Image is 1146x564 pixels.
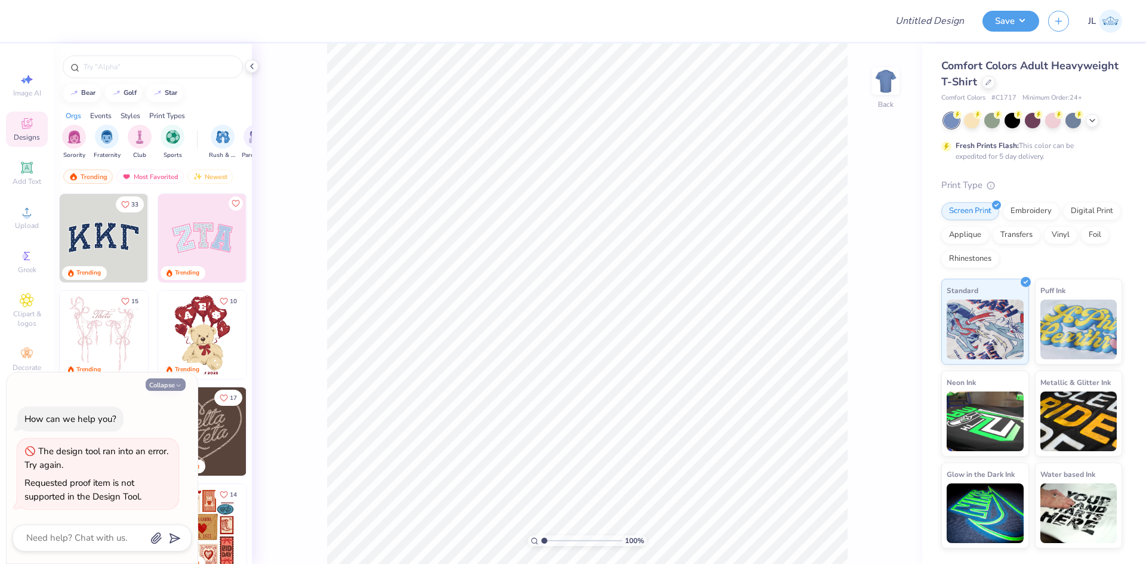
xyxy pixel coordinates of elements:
img: 83dda5b0-2158-48ca-832c-f6b4ef4c4536 [60,291,148,379]
img: trend_line.gif [69,90,79,97]
div: Applique [941,226,989,244]
img: Newest.gif [193,172,202,181]
span: 14 [230,492,237,498]
span: Rush & Bid [209,151,236,160]
button: filter button [128,125,152,160]
img: Metallic & Glitter Ink [1040,392,1117,451]
div: Trending [76,365,101,374]
div: filter for Fraternity [94,125,121,160]
span: Greek [18,265,36,275]
span: 17 [230,395,237,401]
img: Club Image [133,130,146,144]
button: Collapse [146,378,186,391]
div: Print Types [149,110,185,121]
span: Minimum Order: 24 + [1022,93,1082,103]
span: Club [133,151,146,160]
div: Rhinestones [941,250,999,268]
span: Clipart & logos [6,309,48,328]
span: Glow in the Dark Ink [947,468,1015,480]
div: Trending [63,169,113,184]
div: Screen Print [941,202,999,220]
button: star [146,84,183,102]
img: e74243e0-e378-47aa-a400-bc6bcb25063a [246,291,334,379]
span: Upload [15,221,39,230]
img: trend_line.gif [153,90,162,97]
button: Like [229,196,243,211]
div: The design tool ran into an error. Try again. [24,445,168,471]
span: 33 [131,202,138,208]
input: Untitled Design [886,9,974,33]
span: Metallic & Glitter Ink [1040,376,1111,389]
div: Foil [1081,226,1109,244]
img: Puff Ink [1040,300,1117,359]
span: 100 % [625,535,644,546]
div: Transfers [993,226,1040,244]
button: filter button [161,125,184,160]
button: Like [116,196,144,212]
button: filter button [209,125,236,160]
span: Neon Ink [947,376,976,389]
button: filter button [242,125,269,160]
span: Fraternity [94,151,121,160]
img: Water based Ink [1040,483,1117,543]
div: Digital Print [1063,202,1121,220]
img: 587403a7-0594-4a7f-b2bd-0ca67a3ff8dd [158,291,247,379]
button: filter button [94,125,121,160]
img: Back [874,69,898,93]
img: ead2b24a-117b-4488-9b34-c08fd5176a7b [246,387,334,476]
span: Parent's Weekend [242,151,269,160]
img: edfb13fc-0e43-44eb-bea2-bf7fc0dd67f9 [147,194,236,282]
div: Orgs [66,110,81,121]
div: Back [878,99,894,110]
div: filter for Club [128,125,152,160]
span: Add Text [13,177,41,186]
img: Jairo Laqui [1099,10,1122,33]
span: Sorority [63,151,85,160]
img: 12710c6a-dcc0-49ce-8688-7fe8d5f96fe2 [158,387,247,476]
div: Trending [76,269,101,278]
button: Save [982,11,1039,32]
img: trending.gif [69,172,78,181]
div: Most Favorited [116,169,184,184]
span: Designs [14,132,40,142]
button: Like [214,390,242,406]
div: filter for Sports [161,125,184,160]
a: JL [1088,10,1122,33]
button: filter button [62,125,86,160]
div: star [165,90,177,96]
div: Print Type [941,178,1122,192]
span: Comfort Colors [941,93,985,103]
div: filter for Parent's Weekend [242,125,269,160]
img: 9980f5e8-e6a1-4b4a-8839-2b0e9349023c [158,194,247,282]
span: Image AI [13,88,41,98]
span: Water based Ink [1040,468,1095,480]
img: Parent's Weekend Image [249,130,263,144]
span: Comfort Colors Adult Heavyweight T-Shirt [941,58,1119,89]
img: Standard [947,300,1024,359]
span: Puff Ink [1040,284,1065,297]
div: Newest [187,169,233,184]
div: bear [81,90,95,96]
span: 15 [131,298,138,304]
strong: Fresh Prints Flash: [956,141,1019,150]
img: most_fav.gif [122,172,131,181]
div: Events [90,110,112,121]
span: JL [1088,14,1096,28]
button: Like [214,293,242,309]
img: Sorority Image [67,130,81,144]
img: Neon Ink [947,392,1024,451]
div: Embroidery [1003,202,1059,220]
span: 10 [230,298,237,304]
img: 5ee11766-d822-42f5-ad4e-763472bf8dcf [246,194,334,282]
img: 3b9aba4f-e317-4aa7-a679-c95a879539bd [60,194,148,282]
div: Trending [175,365,199,374]
div: Requested proof item is not supported in the Design Tool. [24,477,141,503]
button: golf [105,84,142,102]
span: Sports [164,151,182,160]
span: Decorate [13,363,41,372]
img: Rush & Bid Image [216,130,230,144]
div: This color can be expedited for 5 day delivery. [956,140,1102,162]
img: trend_line.gif [112,90,121,97]
img: Sports Image [166,130,180,144]
img: d12a98c7-f0f7-4345-bf3a-b9f1b718b86e [147,291,236,379]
